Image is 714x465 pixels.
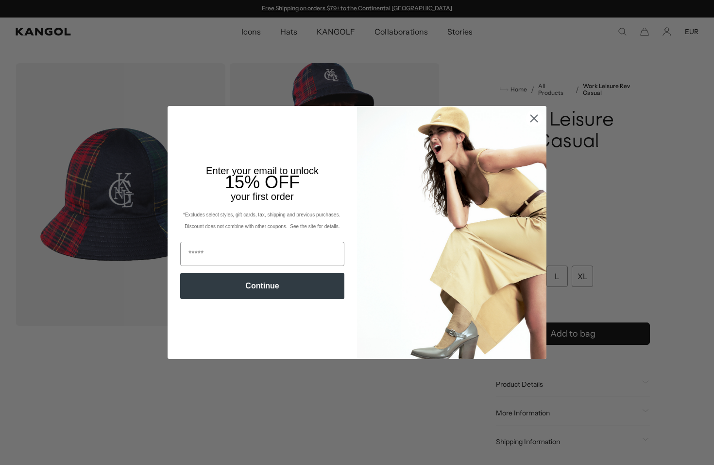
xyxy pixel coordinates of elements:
[180,273,344,299] button: Continue
[526,110,543,127] button: Close dialog
[225,172,300,192] span: 15% OFF
[357,106,546,359] img: 93be19ad-e773-4382-80b9-c9d740c9197f.jpeg
[183,212,341,229] span: *Excludes select styles, gift cards, tax, shipping and previous purchases. Discount does not comb...
[180,242,344,266] input: Email
[231,191,293,202] span: your first order
[206,165,319,176] span: Enter your email to unlock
